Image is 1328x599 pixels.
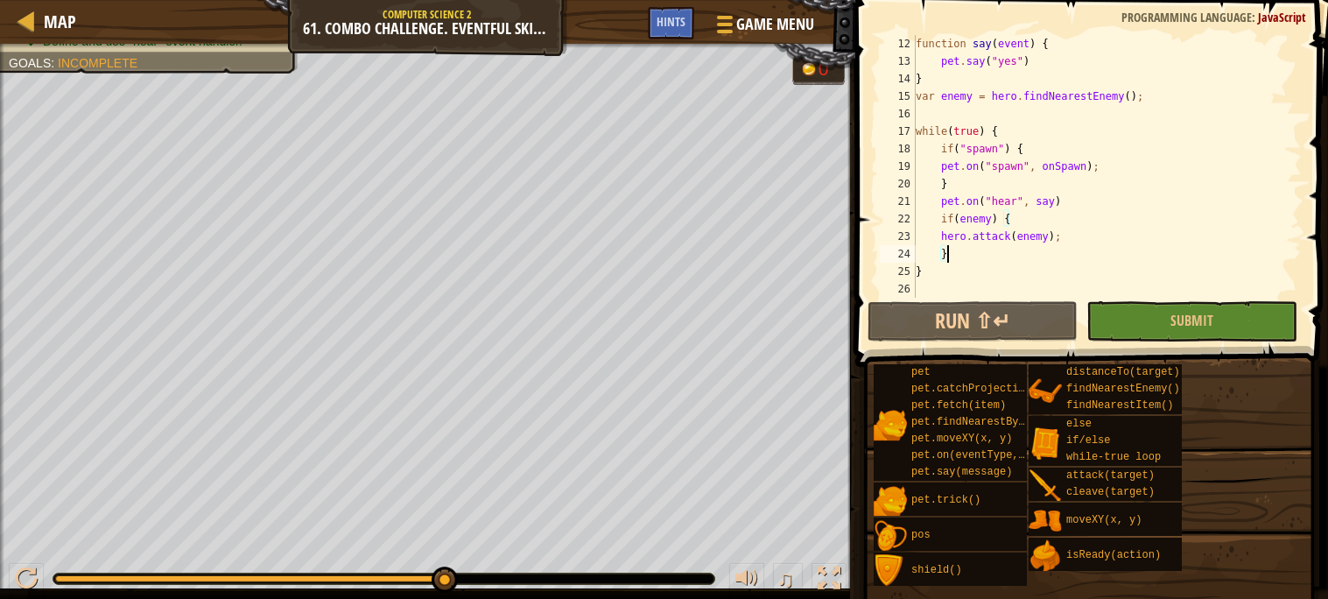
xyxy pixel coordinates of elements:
img: portrait.png [1029,469,1062,503]
div: 0 [819,60,836,78]
img: portrait.png [1029,426,1062,460]
span: pet.say(message) [911,466,1012,478]
span: findNearestItem() [1066,399,1173,412]
span: distanceTo(target) [1066,366,1180,378]
span: Submit [1170,311,1213,330]
span: : [1252,9,1258,25]
div: 22 [880,210,916,228]
span: Programming language [1121,9,1252,25]
span: isReady(action) [1066,549,1161,561]
span: else [1066,418,1092,430]
span: Game Menu [736,13,814,36]
img: portrait.png [874,554,907,588]
img: portrait.png [874,484,907,518]
span: shield() [911,564,962,576]
img: portrait.png [874,408,907,441]
span: moveXY(x, y) [1066,514,1142,526]
span: while-true loop [1066,451,1161,463]
span: pet.fetch(item) [911,399,1006,412]
span: JavaScript [1258,9,1306,25]
button: Run ⇧↵ [868,301,1078,342]
span: pet.trick() [911,494,980,506]
div: 24 [880,245,916,263]
div: 15 [880,88,916,105]
div: 19 [880,158,916,175]
div: 13 [880,53,916,70]
span: pet [911,366,931,378]
span: : [51,56,58,70]
div: 21 [880,193,916,210]
img: portrait.png [1029,539,1062,573]
button: Submit [1086,301,1296,342]
div: 17 [880,123,916,140]
span: Map [44,10,76,33]
div: Team 'humans' has 0 gold. [792,54,845,85]
button: Toggle fullscreen [812,563,847,599]
div: 14 [880,70,916,88]
span: Goals [9,56,51,70]
button: Game Menu [703,7,825,48]
div: 25 [880,263,916,280]
span: pos [911,529,931,541]
img: portrait.png [1029,504,1062,538]
button: Adjust volume [729,563,764,599]
span: attack(target) [1066,469,1155,482]
img: portrait.png [1029,375,1062,408]
span: pet.findNearestByType(type) [911,416,1081,428]
div: 18 [880,140,916,158]
div: 12 [880,35,916,53]
div: 20 [880,175,916,193]
span: pet.catchProjectile(arrow) [911,383,1075,395]
div: 16 [880,105,916,123]
span: pet.on(eventType, handler) [911,449,1075,462]
button: Ctrl + P: Play [9,563,44,599]
span: pet.moveXY(x, y) [911,433,1012,445]
a: Map [35,10,76,33]
button: ♫ [773,563,803,599]
span: ♫ [776,566,794,592]
span: findNearestEnemy() [1066,383,1180,395]
span: cleave(target) [1066,486,1155,498]
span: Hints [657,13,685,30]
span: if/else [1066,434,1110,447]
div: 23 [880,228,916,245]
span: Incomplete [58,56,137,70]
img: portrait.png [874,519,907,553]
div: 26 [880,280,916,298]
